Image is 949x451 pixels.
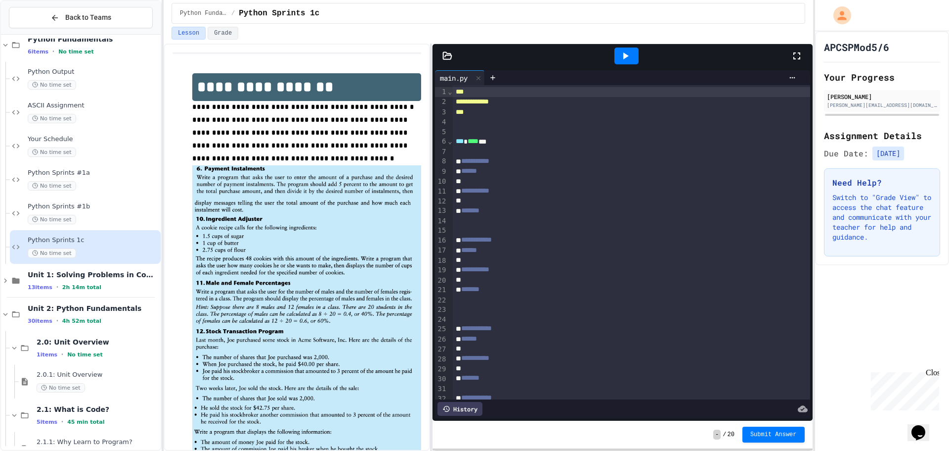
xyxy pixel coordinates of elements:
div: My Account [823,4,854,27]
span: [DATE] [872,147,904,160]
span: Due Date: [824,148,868,159]
button: Lesson [172,27,206,40]
span: No time set [28,215,76,224]
div: Chat with us now!Close [4,4,68,63]
span: Python Sprints #1b [28,202,159,211]
span: No time set [28,148,76,157]
span: Python Fundamentals [28,35,159,44]
div: 6 [435,137,447,147]
span: No time set [58,49,94,55]
span: - [713,430,721,440]
div: 10 [435,177,447,187]
button: Back to Teams [9,7,153,28]
span: Back to Teams [65,12,111,23]
span: Python Sprints 1c [28,236,159,245]
iframe: chat widget [867,368,939,410]
div: 17 [435,246,447,255]
span: No time set [28,181,76,191]
p: Switch to "Grade View" to access the chat feature and communicate with your teacher for help and ... [832,193,932,242]
button: Grade [208,27,238,40]
span: • [56,317,58,325]
span: 4h 52m total [62,318,101,324]
div: 25 [435,324,447,334]
span: No time set [28,114,76,123]
div: 2 [435,97,447,107]
div: 8 [435,156,447,166]
h2: Assignment Details [824,129,941,143]
span: No time set [28,80,76,90]
div: 4 [435,117,447,127]
div: 14 [435,216,447,226]
span: Python Sprints #1a [28,169,159,177]
div: 24 [435,315,447,325]
div: 12 [435,197,447,206]
div: 3 [435,107,447,117]
div: [PERSON_NAME][EMAIL_ADDRESS][DOMAIN_NAME] [827,101,938,109]
div: 29 [435,364,447,374]
div: 1 [435,87,447,97]
span: No time set [67,351,103,358]
span: 2.1: What is Code? [37,405,159,414]
div: 20 [435,276,447,286]
span: 2.0: Unit Overview [37,338,159,347]
span: Python Output [28,68,159,76]
div: main.py [435,73,473,83]
div: 27 [435,345,447,354]
span: • [61,351,63,358]
span: 2h 14m total [62,284,101,291]
button: Submit Answer [742,427,805,443]
span: Python Fundamentals [180,9,227,17]
div: History [437,402,482,416]
span: / [723,431,726,439]
div: 26 [435,335,447,345]
span: 1 items [37,351,57,358]
span: 2.1.1: Why Learn to Program? [37,438,159,447]
span: Submit Answer [750,431,797,439]
span: Fold line [447,88,452,96]
div: 13 [435,206,447,216]
div: 32 [435,394,447,404]
span: ASCII Assignment [28,101,159,110]
div: main.py [435,70,485,85]
span: 5 items [37,419,57,425]
div: 31 [435,384,447,394]
div: [PERSON_NAME] [827,92,938,101]
span: 20 [727,431,734,439]
span: • [52,48,54,55]
div: 9 [435,167,447,177]
span: 45 min total [67,419,104,425]
span: Fold line [447,137,452,145]
div: 30 [435,374,447,384]
div: 19 [435,265,447,275]
span: • [56,283,58,291]
div: 21 [435,285,447,295]
h2: Your Progress [824,70,941,84]
span: / [231,9,235,17]
div: 28 [435,354,447,364]
h1: APCSPMod5/6 [824,40,889,54]
span: 13 items [28,284,52,291]
div: 7 [435,147,447,157]
div: 5 [435,127,447,137]
span: 30 items [28,318,52,324]
div: 23 [435,305,447,315]
span: Your Schedule [28,135,159,144]
span: No time set [28,249,76,258]
div: 22 [435,296,447,305]
div: 18 [435,256,447,266]
span: Unit 2: Python Fundamentals [28,304,159,313]
div: 11 [435,187,447,197]
span: • [61,418,63,426]
span: 6 items [28,49,48,55]
div: 16 [435,236,447,246]
span: Unit 1: Solving Problems in Computer Science [28,270,159,279]
span: No time set [37,383,85,393]
div: 15 [435,226,447,236]
h3: Need Help? [832,177,932,189]
span: Python Sprints 1c [239,7,319,19]
iframe: chat widget [907,411,939,441]
span: 2.0.1: Unit Overview [37,371,159,379]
